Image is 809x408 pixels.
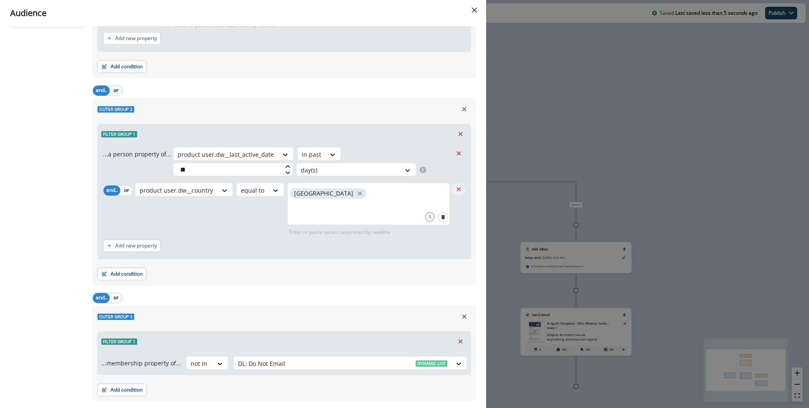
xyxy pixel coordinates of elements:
[97,268,146,280] button: Add condition
[101,359,181,368] p: ...membership property of...
[97,384,146,396] button: Add condition
[10,7,476,19] div: Audience
[101,338,137,345] span: Filter group 1
[457,310,471,323] button: Remove
[103,32,161,45] button: Add new property
[287,228,392,236] p: Enter or paste values separated by newline
[97,60,146,73] button: Add condition
[438,212,448,222] button: Search
[468,3,481,17] button: Close
[454,128,467,140] button: Remove
[120,185,133,196] button: or
[110,293,122,303] button: or
[97,106,134,113] span: Outer group 2
[97,314,134,320] span: Outer group 3
[110,86,122,96] button: or
[457,103,471,115] button: Remove
[454,335,467,348] button: Remove
[356,189,364,198] button: close
[425,212,435,222] div: 1
[115,243,157,249] p: Add new property
[115,35,157,41] p: Add new property
[103,185,120,196] button: and..
[103,150,171,158] p: ...a person property of...
[101,131,137,137] span: Filter group 1
[93,293,110,303] button: and..
[294,190,353,197] p: [GEOGRAPHIC_DATA]
[452,183,465,196] button: Remove
[93,86,110,96] button: and..
[103,239,161,252] button: Add new property
[452,147,465,160] button: Remove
